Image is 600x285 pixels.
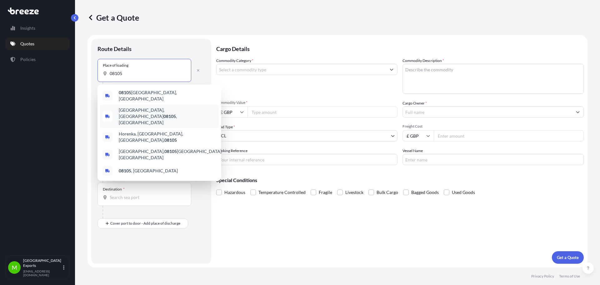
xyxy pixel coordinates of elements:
p: [GEOGRAPHIC_DATA] Exports [23,258,62,268]
span: Livestock [345,188,363,197]
input: Enter name [402,154,584,165]
span: Cover port to door - Add place of discharge [110,220,180,226]
label: Cargo Owner [402,100,427,106]
span: M [12,264,17,271]
label: Booking Reference [216,148,247,154]
span: Commodity Value [216,100,397,105]
span: Hazardous [224,188,245,197]
span: Used Goods [452,188,475,197]
span: Load Type [216,124,235,130]
input: Full name [403,106,572,118]
span: [GEOGRAPHIC_DATA], [GEOGRAPHIC_DATA] , [GEOGRAPHIC_DATA] [119,107,216,126]
input: Your internal reference [216,154,397,165]
div: Destination [103,187,125,192]
p: [EMAIL_ADDRESS][DOMAIN_NAME] [23,269,62,277]
span: [GEOGRAPHIC_DATA], [GEOGRAPHIC_DATA], [GEOGRAPHIC_DATA] [119,148,222,161]
p: Terms of Use [559,274,580,279]
button: Show suggestions [572,106,583,118]
span: Temperature Controlled [258,188,306,197]
span: Freight Cost [402,124,584,129]
input: Type amount [247,106,397,118]
button: Show suggestions [386,64,397,75]
span: LCL [219,133,226,139]
input: Select a commodity type [217,64,386,75]
p: Cargo Details [216,39,584,58]
label: Commodity Description [402,58,444,64]
p: Policies [20,56,36,63]
div: Place of loading [103,63,128,68]
p: Get a Quote [87,13,139,23]
p: Insights [20,25,35,31]
input: Place of loading [110,70,183,77]
p: Quotes [20,41,34,47]
div: Show suggestions [97,84,221,181]
label: Commodity Category [216,58,253,64]
p: Route Details [97,45,132,53]
span: Bagged Goods [411,188,439,197]
p: Privacy Policy [531,274,554,279]
p: Special Conditions [216,178,584,183]
b: 08105 [119,168,131,173]
input: Enter amount [434,130,584,141]
input: Destination [110,194,183,201]
b: 08105 [163,114,176,119]
b: 08105 [164,137,177,143]
b: 08105 [119,90,131,95]
p: Get a Quote [557,254,579,261]
span: [GEOGRAPHIC_DATA], [GEOGRAPHIC_DATA] [119,89,216,102]
span: Horenka, [GEOGRAPHIC_DATA], [GEOGRAPHIC_DATA], [119,131,216,143]
span: Bulk Cargo [377,188,398,197]
span: Fragile [319,188,332,197]
span: , [GEOGRAPHIC_DATA] [119,168,178,174]
b: 08105 [164,149,177,154]
label: Vessel Name [402,148,423,154]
